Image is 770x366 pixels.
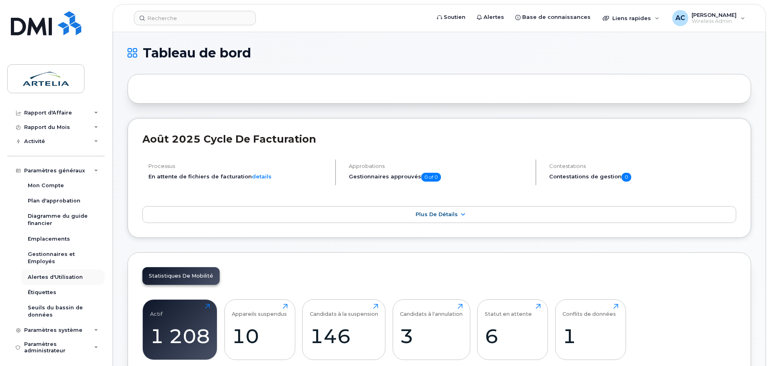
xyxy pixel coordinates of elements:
span: Tableau de bord [143,47,251,59]
h5: Gestionnaires approuvés [349,173,529,182]
div: 3 [400,324,463,348]
div: 6 [485,324,541,348]
a: Candidats à la suspension146 [310,304,378,355]
h5: Contestations de gestion [549,173,736,182]
a: Statut en attente6 [485,304,541,355]
a: Actif1 208 [150,304,210,355]
div: Conflits de données [562,304,616,317]
h4: Approbations [349,163,529,169]
div: Actif [150,304,163,317]
span: Plus de détails [416,211,458,217]
h2: août 2025 Cycle de facturation [142,133,736,145]
a: details [252,173,272,180]
div: Statut en attente [485,304,532,317]
h4: Contestations [549,163,736,169]
h4: Processus [148,163,328,169]
a: Candidats à l'annulation3 [400,304,463,355]
div: Candidats à la suspension [310,304,378,317]
div: 1 208 [150,324,210,348]
div: 10 [232,324,288,348]
div: Candidats à l'annulation [400,304,463,317]
a: Conflits de données1 [562,304,618,355]
li: En attente de fichiers de facturation [148,173,328,180]
a: Appareils suspendus10 [232,304,288,355]
span: 0 [622,173,631,182]
span: 0 of 0 [421,173,441,182]
div: Appareils suspendus [232,304,287,317]
div: 1 [562,324,618,348]
div: 146 [310,324,378,348]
